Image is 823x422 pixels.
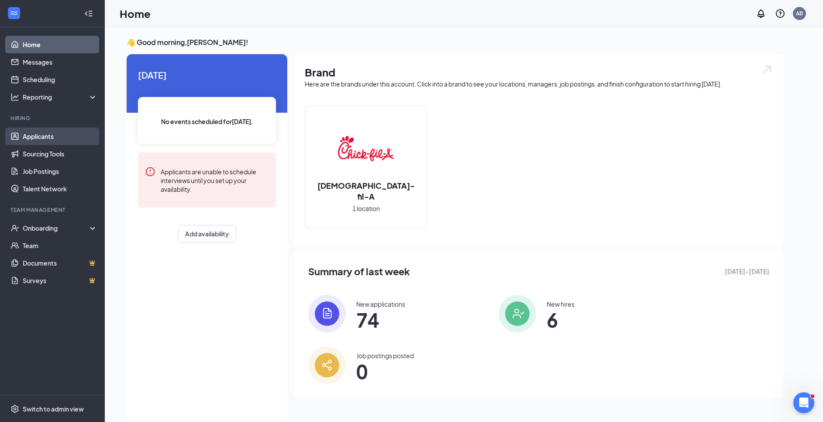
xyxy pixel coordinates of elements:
[127,38,783,47] h3: 👋 Good morning, [PERSON_NAME] !
[761,65,773,75] img: open.6027fd2a22e1237b5b06.svg
[161,117,253,126] span: No events scheduled for [DATE] .
[775,8,785,19] svg: QuestionInfo
[10,9,18,17] svg: WorkstreamLogo
[23,71,97,88] a: Scheduling
[10,93,19,101] svg: Analysis
[547,300,575,308] div: New hires
[352,204,380,213] span: 1 location
[356,351,414,360] div: Job postings posted
[23,405,84,413] div: Switch to admin view
[305,80,773,88] div: Here are the brands under this account. Click into a brand to see your locations, managers, job p...
[178,225,236,242] button: Add availability
[796,10,803,17] div: AB
[10,224,19,232] svg: UserCheck
[305,180,427,202] h2: [DEMOGRAPHIC_DATA]-fil-A
[308,295,346,332] img: icon
[756,8,766,19] svg: Notifications
[338,121,394,176] img: Chick-fil-A
[23,36,97,53] a: Home
[10,206,96,214] div: Team Management
[161,166,269,194] div: Applicants are unable to schedule interviews until you set up your availability.
[499,295,536,332] img: icon
[84,9,93,18] svg: Collapse
[23,145,97,163] a: Sourcing Tools
[23,93,98,101] div: Reporting
[356,312,405,328] span: 74
[10,114,96,122] div: Hiring
[356,363,414,379] span: 0
[10,405,19,413] svg: Settings
[23,254,97,272] a: DocumentsCrown
[547,312,575,328] span: 6
[23,163,97,180] a: Job Postings
[356,300,405,308] div: New applications
[138,68,276,82] span: [DATE]
[308,264,410,279] span: Summary of last week
[23,53,97,71] a: Messages
[305,65,773,80] h1: Brand
[725,266,769,276] span: [DATE] - [DATE]
[793,392,814,413] iframe: Intercom live chat
[120,6,151,21] h1: Home
[23,237,97,254] a: Team
[308,346,346,384] img: icon
[145,166,155,177] svg: Error
[23,224,90,232] div: Onboarding
[23,272,97,289] a: SurveysCrown
[23,128,97,145] a: Applicants
[23,180,97,197] a: Talent Network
